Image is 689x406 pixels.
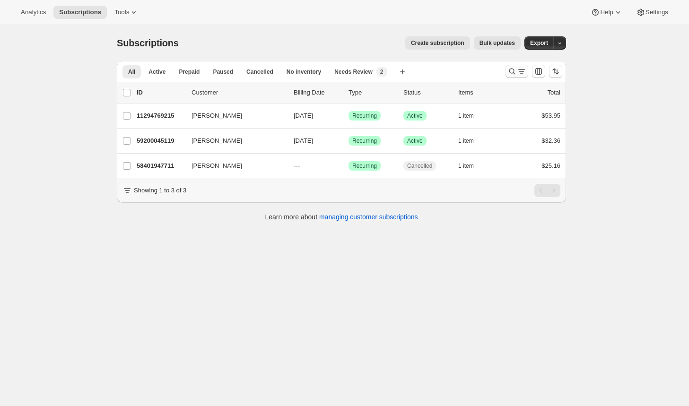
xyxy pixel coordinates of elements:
span: Create subscription [411,39,464,47]
p: Customer [192,88,286,97]
span: Settings [645,9,668,16]
p: Learn more about [265,212,418,222]
span: Active [407,137,423,145]
span: Export [530,39,548,47]
span: Needs Review [334,68,373,76]
button: Settings [630,6,674,19]
nav: Pagination [534,184,560,197]
div: 11294769215[PERSON_NAME][DATE]SuccessRecurringSuccessActive1 item$53.95 [137,109,560,122]
span: $25.16 [541,162,560,169]
span: 1 item [458,162,474,170]
button: Subscriptions [53,6,107,19]
button: Sort the results [549,65,562,78]
span: [DATE] [294,137,313,144]
button: Bulk updates [474,36,521,50]
button: [PERSON_NAME] [186,158,280,173]
span: [PERSON_NAME] [192,161,242,171]
span: $53.95 [541,112,560,119]
span: Help [600,9,613,16]
span: Subscriptions [117,38,179,48]
p: 58401947711 [137,161,184,171]
p: ID [137,88,184,97]
span: --- [294,162,300,169]
span: 1 item [458,137,474,145]
span: Subscriptions [59,9,101,16]
button: Export [524,36,554,50]
button: [PERSON_NAME] [186,108,280,123]
p: Total [548,88,560,97]
p: Status [403,88,451,97]
span: Recurring [352,112,377,120]
button: Help [585,6,628,19]
span: Active [407,112,423,120]
span: 2 [380,68,384,76]
button: 1 item [458,134,484,147]
span: [DATE] [294,112,313,119]
button: Customize table column order and visibility [532,65,545,78]
span: Prepaid [179,68,200,76]
span: Cancelled [407,162,432,170]
p: 59200045119 [137,136,184,146]
span: Recurring [352,162,377,170]
span: No inventory [287,68,321,76]
span: [PERSON_NAME] [192,136,242,146]
div: IDCustomerBilling DateTypeStatusItemsTotal [137,88,560,97]
p: Showing 1 to 3 of 3 [134,186,186,195]
button: Tools [109,6,144,19]
button: Search and filter results [506,65,528,78]
span: Paused [213,68,233,76]
a: managing customer subscriptions [319,213,418,221]
span: Analytics [21,9,46,16]
p: 11294769215 [137,111,184,121]
div: 59200045119[PERSON_NAME][DATE]SuccessRecurringSuccessActive1 item$32.36 [137,134,560,147]
span: Bulk updates [480,39,515,47]
button: Analytics [15,6,52,19]
span: $32.36 [541,137,560,144]
span: Recurring [352,137,377,145]
p: Billing Date [294,88,341,97]
button: Create subscription [405,36,470,50]
button: Create new view [395,65,410,78]
span: All [128,68,135,76]
div: 58401947711[PERSON_NAME]---SuccessRecurringCancelled1 item$25.16 [137,159,560,173]
button: [PERSON_NAME] [186,133,280,148]
span: [PERSON_NAME] [192,111,242,121]
button: 1 item [458,109,484,122]
div: Items [458,88,506,97]
span: 1 item [458,112,474,120]
button: 1 item [458,159,484,173]
span: Active [148,68,166,76]
span: Tools [114,9,129,16]
span: Cancelled [246,68,273,76]
div: Type [349,88,396,97]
